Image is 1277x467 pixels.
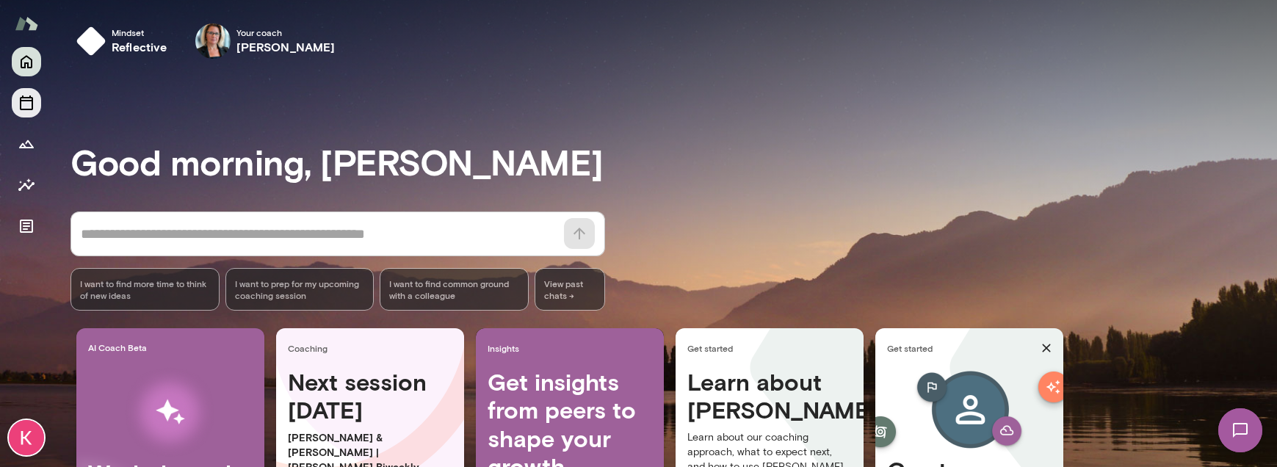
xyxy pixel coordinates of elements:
[236,38,336,56] h6: [PERSON_NAME]
[236,26,336,38] span: Your coach
[185,18,346,65] div: Jennifer AlvarezYour coach[PERSON_NAME]
[389,278,519,301] span: I want to find common ground with a colleague
[687,342,858,354] span: Get started
[112,38,167,56] h6: reflective
[225,268,375,311] div: I want to prep for my upcoming coaching session
[380,268,529,311] div: I want to find common ground with a colleague
[70,268,220,311] div: I want to find more time to think of new ideas
[12,47,41,76] button: Home
[893,368,1046,456] img: Create profile
[88,341,258,353] span: AI Coach Beta
[105,366,236,459] img: AI Workflows
[687,368,852,424] h4: Learn about [PERSON_NAME]
[76,26,106,56] img: mindset
[195,23,231,59] img: Jennifer Alvarez
[12,88,41,117] button: Sessions
[12,170,41,200] button: Insights
[15,10,38,37] img: Mento
[235,278,365,301] span: I want to prep for my upcoming coaching session
[488,342,658,354] span: Insights
[12,129,41,159] button: Growth Plan
[9,420,44,455] img: Karen Fuller
[70,141,1277,182] h3: Good morning, [PERSON_NAME]
[112,26,167,38] span: Mindset
[80,278,210,301] span: I want to find more time to think of new ideas
[887,342,1035,354] span: Get started
[288,342,458,354] span: Coaching
[70,18,179,65] button: Mindsetreflective
[535,268,605,311] span: View past chats ->
[288,368,452,424] h4: Next session [DATE]
[12,211,41,241] button: Documents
